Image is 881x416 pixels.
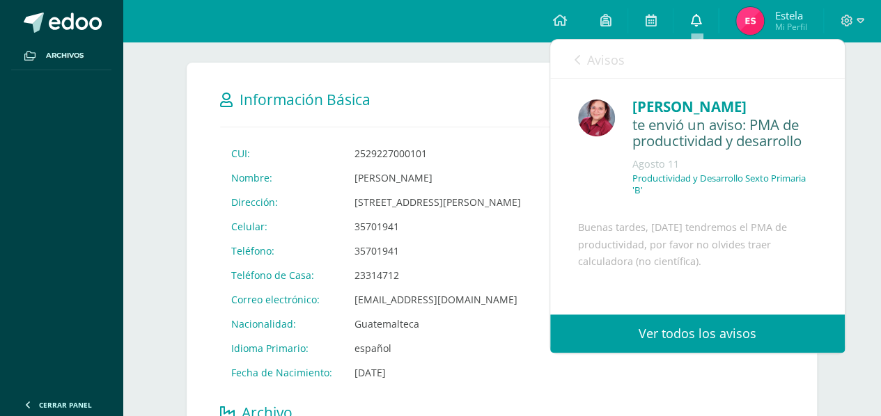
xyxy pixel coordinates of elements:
[578,99,615,136] img: 258f2c28770a8c8efa47561a5b85f558.png
[220,312,343,336] td: Nacionalidad:
[632,96,817,118] div: [PERSON_NAME]
[632,173,817,196] p: Productividad y Desarrollo Sexto Primaria 'B'
[343,214,532,239] td: 35701941
[240,90,371,109] span: Información Básica
[343,360,532,385] td: [DATE]
[550,314,845,353] a: Ver todos los avisos
[343,336,532,360] td: español
[774,21,806,33] span: Mi Perfil
[11,42,111,70] a: Archivos
[343,166,532,190] td: [PERSON_NAME]
[220,360,343,385] td: Fecha de Nacimiento:
[220,141,343,166] td: CUI:
[39,400,92,410] span: Cerrar panel
[343,190,532,214] td: [STREET_ADDRESS][PERSON_NAME]
[736,7,764,35] img: ec58947cee608bcbfda04066283979b3.png
[220,166,343,190] td: Nombre:
[343,141,532,166] td: 2529227000101
[220,214,343,239] td: Celular:
[774,8,806,22] span: Estela
[220,336,343,360] td: Idioma Primario:
[587,51,625,68] span: Avisos
[220,287,343,312] td: Correo electrónico:
[220,263,343,287] td: Teléfono de Casa:
[632,117,817,150] div: te envió un aviso: PMA de productividad y desarrollo
[632,157,817,171] div: Agosto 11
[220,190,343,214] td: Dirección:
[343,239,532,263] td: 35701941
[220,239,343,263] td: Teléfono:
[343,287,532,312] td: [EMAIL_ADDRESS][DOMAIN_NAME]
[578,219,817,406] div: Buenas tardes, [DATE] tendremos el PMA de productividad, por favor no olvides traer calculadora (...
[343,263,532,287] td: 23314712
[46,50,84,61] span: Archivos
[343,312,532,336] td: Guatemalteca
